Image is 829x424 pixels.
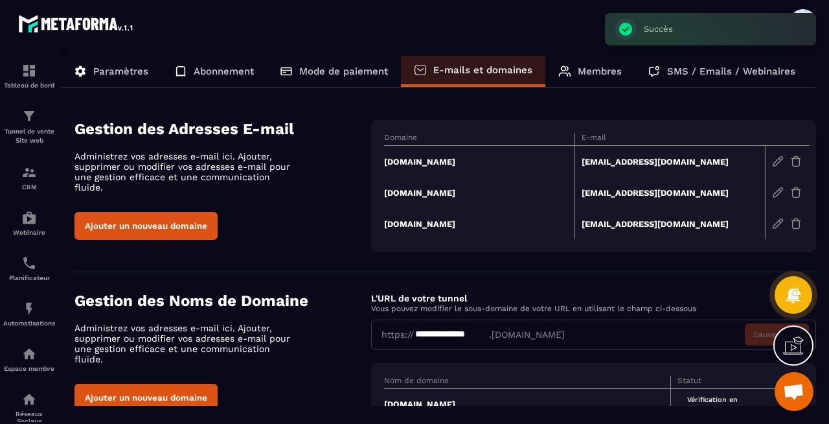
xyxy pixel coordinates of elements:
[3,320,55,327] p: Automatisations
[21,108,37,124] img: formation
[384,146,574,178] td: [DOMAIN_NAME]
[3,155,55,200] a: formationformationCRM
[790,187,802,198] img: trash-gr.2c9399ab.svg
[574,177,765,208] td: [EMAIL_ADDRESS][DOMAIN_NAME]
[74,212,218,240] button: Ajouter un nouveau domaine
[578,65,622,77] p: Membres
[667,65,795,77] p: SMS / Emails / Webinaires
[790,156,802,167] img: trash-gr.2c9399ab.svg
[21,63,37,78] img: formation
[384,388,670,419] td: [DOMAIN_NAME]
[3,183,55,191] p: CRM
[574,133,765,146] th: E-mail
[299,65,388,77] p: Mode de paiement
[93,65,148,77] p: Paramètres
[670,376,775,389] th: Statut
[772,156,784,167] img: edit-gr.78e3acdd.svg
[790,218,802,230] img: trash-gr.2c9399ab.svg
[3,291,55,336] a: automationsautomationsAutomatisations
[21,301,37,316] img: automations
[21,255,37,271] img: scheduler
[74,292,371,310] h4: Gestion des Noms de Domaine
[772,187,784,198] img: edit-gr.78e3acdd.svg
[384,177,574,208] td: [DOMAIN_NAME]
[384,133,574,146] th: Domaine
[775,372,813,411] a: Ouvrir le chat
[384,376,670,389] th: Nom de domaine
[3,99,55,155] a: formationformationTunnel de vente Site web
[74,323,301,364] p: Administrez vos adresses e-mail ici. Ajouter, supprimer ou modifier vos adresses e-mail pour une ...
[574,146,765,178] td: [EMAIL_ADDRESS][DOMAIN_NAME]
[677,392,738,417] span: Vérification en attente
[433,64,532,76] p: E-mails et domaines
[371,304,816,313] p: Vous pouvez modifier le sous-domaine de votre URL en utilisant le champ ci-dessous
[3,336,55,382] a: automationsautomationsEspace membre
[3,229,55,236] p: Webinaire
[21,392,37,407] img: social-network
[74,384,218,412] button: Ajouter un nouveau domaine
[574,208,765,239] td: [EMAIL_ADDRESS][DOMAIN_NAME]
[371,293,467,303] label: L'URL de votre tunnel
[3,53,55,99] a: formationformationTableau de bord
[21,346,37,362] img: automations
[3,365,55,372] p: Espace membre
[21,165,37,180] img: formation
[21,210,37,226] img: automations
[194,65,254,77] p: Abonnement
[3,127,55,145] p: Tunnel de vente Site web
[3,274,55,281] p: Planificateur
[3,200,55,246] a: automationsautomationsWebinaire
[3,82,55,89] p: Tableau de bord
[772,218,784,230] img: edit-gr.78e3acdd.svg
[384,208,574,239] td: [DOMAIN_NAME]
[74,151,301,193] p: Administrez vos adresses e-mail ici. Ajouter, supprimer ou modifier vos adresses e-mail pour une ...
[3,246,55,291] a: schedulerschedulerPlanificateur
[18,12,135,35] img: logo
[74,120,371,138] h4: Gestion des Adresses E-mail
